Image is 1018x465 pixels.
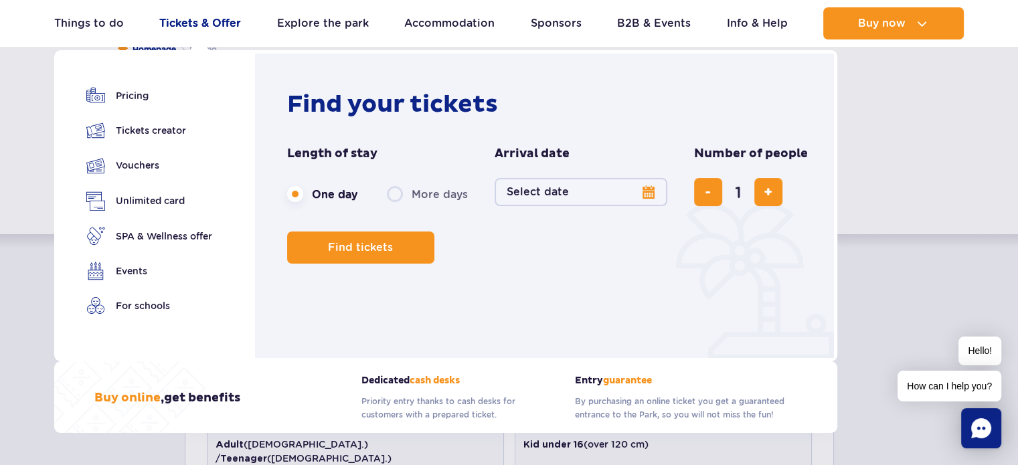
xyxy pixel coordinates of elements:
h2: Find your tickets [287,90,809,119]
form: Planning your visit to Park of Poland [287,146,809,264]
h3: , get benefits [94,390,240,406]
a: Info & Help [727,7,788,39]
a: SPA & Wellness offer [86,227,212,246]
span: cash desks [410,375,460,386]
a: Tickets creator [86,121,212,140]
a: Tickets & Offer [159,7,241,39]
button: add ticket [754,178,782,206]
a: Vouchers [86,156,212,175]
span: guarantee [603,375,652,386]
a: Things to do [54,7,124,39]
span: Length of stay [287,146,377,162]
a: Accommodation [404,7,495,39]
a: Pricing [86,86,212,105]
span: Buy now [858,17,906,29]
a: Events [86,262,212,280]
label: More days [387,180,468,208]
span: Find tickets [328,242,393,254]
div: Chat [961,408,1001,448]
label: One day [287,180,357,208]
p: Priority entry thanks to cash desks for customers with a prepared ticket. [361,395,555,422]
a: Sponsors [531,7,582,39]
button: Select date [495,178,667,206]
strong: Entry [575,375,797,386]
a: Unlimited card [86,191,212,211]
span: How can I help you? [898,371,1001,401]
span: Arrival date [495,146,570,162]
span: Number of people [694,146,808,162]
strong: Dedicated [361,375,555,386]
a: Explore the park [277,7,369,39]
button: remove ticket [694,178,722,206]
p: By purchasing an online ticket you get a guaranteed entrance to the Park, so you will not miss th... [575,395,797,422]
a: B2B & Events [617,7,691,39]
a: For schools [86,296,212,315]
span: Buy online [94,390,161,405]
span: Hello! [958,337,1001,365]
input: number of tickets [722,176,754,208]
button: Buy now [823,7,964,39]
button: Find tickets [287,231,434,264]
